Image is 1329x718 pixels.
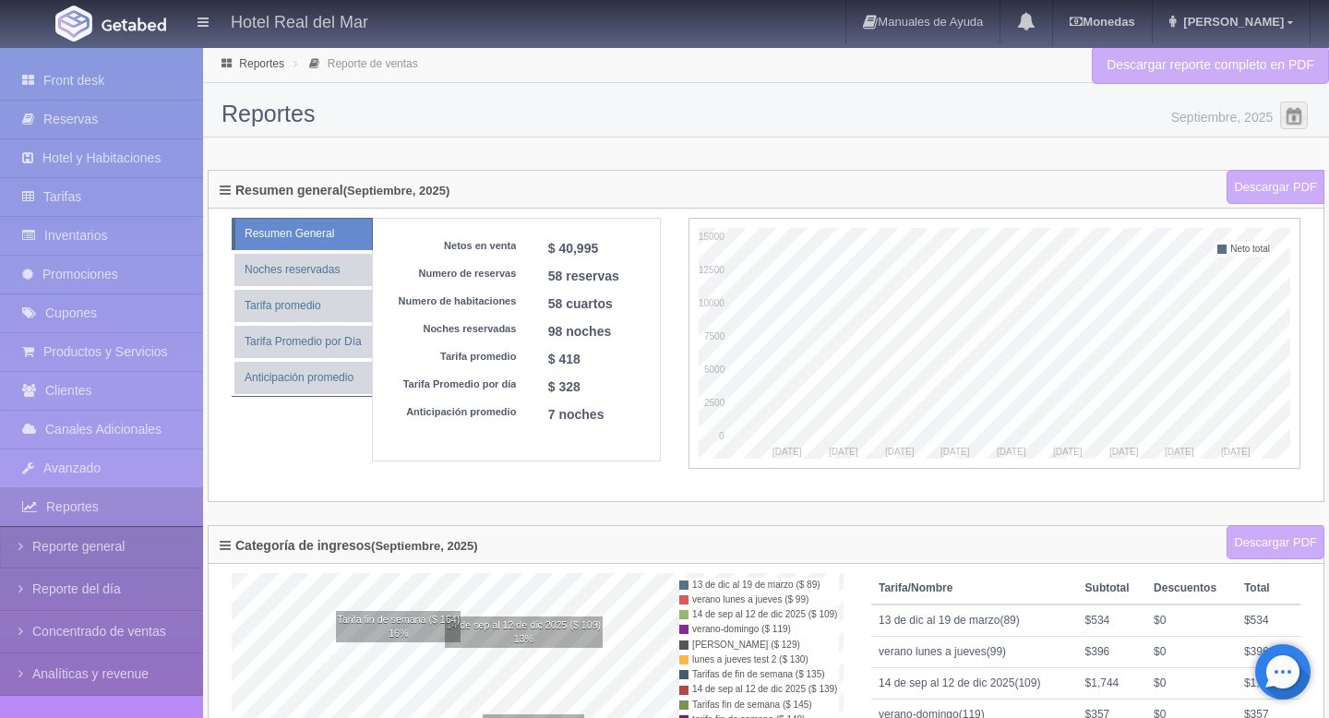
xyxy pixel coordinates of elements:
[1237,667,1300,699] td: $1,744
[689,667,839,682] td: Tarifas de fin de semana ($ 135)
[221,102,1311,127] h2: Reportes
[382,405,517,420] dt: Anticipación promedio
[234,254,372,286] a: Noches reservadas
[220,539,478,557] h4: Categoría de ingresos
[55,6,92,42] img: Getabed
[1092,46,1329,84] a: Descargar reporte completo en PDF
[382,377,517,392] dt: Tarifa Promedio por día
[548,267,669,294] dd: 58 reservas
[689,652,839,667] td: lunes a jueves test 2 ($ 130)
[1237,636,1300,667] td: $396
[382,239,517,254] dt: Netos en venta
[1237,604,1300,637] td: $534
[689,622,839,637] td: verano-domingo ($ 119)
[1237,573,1300,604] th: Total
[1078,636,1146,667] td: $396
[231,9,368,32] h4: Hotel Real del Mar
[1078,667,1146,699] td: $1,744
[871,667,1078,699] td: 14 de sep al 12 de dic 2025(109)
[1227,170,1324,205] a: Descargar PDF
[689,607,839,622] td: 14 de sep al 12 de dic 2025 ($ 109)
[548,377,669,405] dd: $ 328
[689,698,839,712] td: Tarifas fin de semana ($ 145)
[382,350,517,365] dt: Tarifa promedio
[1227,525,1324,560] a: Descargar PDF
[371,540,478,553] label: (Septiembre, 2025)
[343,185,450,197] label: (Septiembre, 2025)
[234,362,372,394] a: Anticipación promedio
[871,573,1078,604] th: Tarifa/Nombre
[548,322,669,350] dd: 98 noches
[548,405,669,433] dd: 7 noches
[689,682,839,697] td: 14 de sep al 12 de dic 2025 ($ 139)
[102,18,166,31] img: Getabed
[382,322,517,337] dt: Noches reservadas
[548,239,669,267] dd: $ 40,995
[689,638,839,652] td: [PERSON_NAME] ($ 129)
[234,326,372,358] a: Tarifa Promedio por Día
[1146,573,1237,604] th: Descuentos
[239,57,284,70] a: Reportes
[1078,573,1146,604] th: Subtotal
[220,184,449,202] h4: Resumen general
[1146,604,1237,637] td: $0
[689,592,839,607] td: verano lunes a jueves ($ 99)
[1146,667,1237,699] td: $0
[1078,604,1146,637] td: $534
[382,294,517,309] dt: Numero de habitaciones
[336,611,462,642] div: Tarifa fin de semana ($ 164) 16%
[871,636,1078,667] td: verano lunes a jueves(99)
[1179,15,1284,29] span: [PERSON_NAME]
[382,267,517,281] dt: Numero de reservas
[445,616,604,648] div: 14 de sep al 12 de dic 2025 ($ 109) 13%
[871,604,1078,637] td: 13 de dic al 19 de marzo(89)
[548,350,669,377] dd: $ 418
[328,57,418,70] a: Reporte de ventas
[689,578,839,592] td: 13 de dic al 19 de marzo ($ 89)
[234,218,373,250] a: Resumen General
[548,294,669,322] dd: 58 cuartos
[1280,102,1308,129] span: Seleccionar Mes
[1070,15,1134,29] b: Monedas
[1227,242,1271,257] td: Neto total
[234,290,372,322] a: Tarifa promedio
[1146,636,1237,667] td: $0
